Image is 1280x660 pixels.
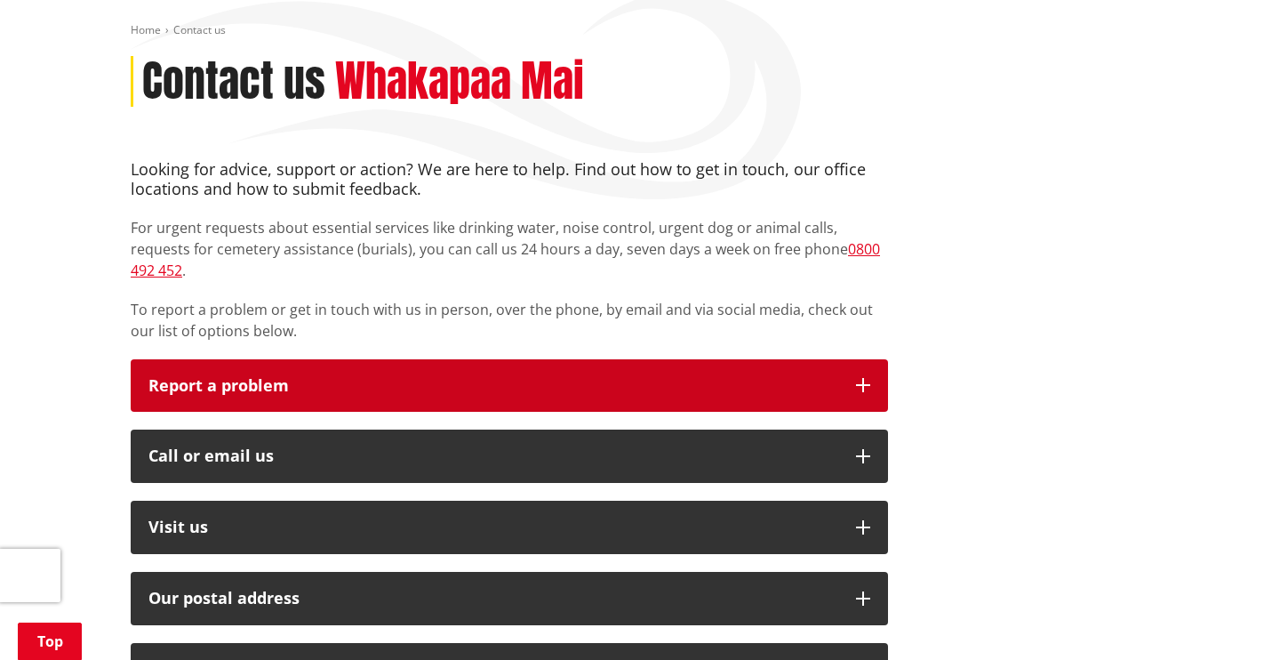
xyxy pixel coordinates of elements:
h4: Looking for advice, support or action? We are here to help. Find out how to get in touch, our off... [131,160,888,198]
p: For urgent requests about essential services like drinking water, noise control, urgent dog or an... [131,217,888,281]
button: Report a problem [131,359,888,413]
button: Visit us [131,501,888,554]
a: Home [131,22,161,37]
a: Top [18,623,82,660]
h2: Whakapaa Mai [335,56,584,108]
p: Report a problem [148,377,838,395]
nav: breadcrumb [131,23,1149,38]
p: To report a problem or get in touch with us in person, over the phone, by email and via social me... [131,299,888,342]
iframe: Messenger Launcher [1198,585,1262,649]
button: Our postal address [131,572,888,625]
h2: Our postal address [148,590,838,608]
a: 0800 492 452 [131,239,880,280]
span: Contact us [173,22,226,37]
p: Visit us [148,519,838,536]
h1: Contact us [142,56,325,108]
div: Call or email us [148,447,838,465]
button: Call or email us [131,430,888,483]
